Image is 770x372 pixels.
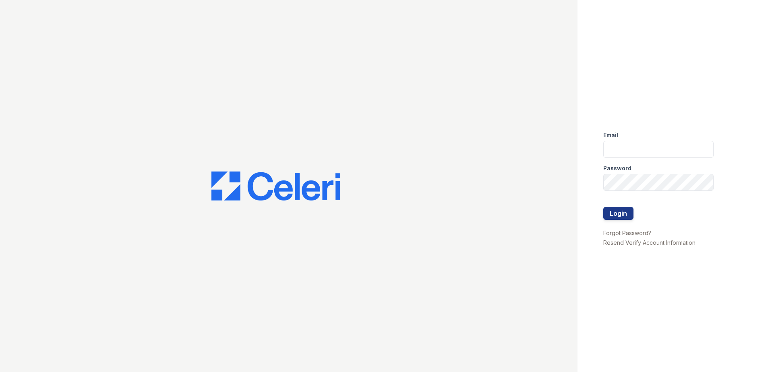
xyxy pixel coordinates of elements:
[603,131,618,139] label: Email
[603,164,631,172] label: Password
[603,239,695,246] a: Resend Verify Account Information
[603,229,651,236] a: Forgot Password?
[603,207,633,220] button: Login
[211,172,340,200] img: CE_Logo_Blue-a8612792a0a2168367f1c8372b55b34899dd931a85d93a1a3d3e32e68fde9ad4.png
